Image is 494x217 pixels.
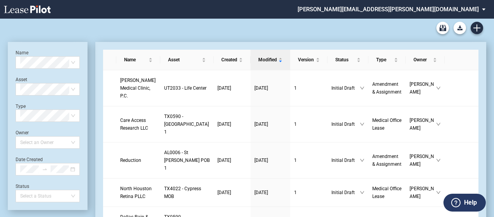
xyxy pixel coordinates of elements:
span: Amendment & Assignment [372,154,401,167]
span: Reduction [120,158,141,163]
span: Initial Draft [331,156,360,164]
a: Create new document [471,22,483,34]
th: Asset [160,50,214,70]
span: swap-right [42,167,47,172]
span: Name [124,56,147,64]
th: Type [368,50,406,70]
span: Granger Medical Clinic, P.C. [120,78,156,99]
md-menu: Download Blank Form List [451,22,468,34]
span: 1 [294,190,297,195]
span: Amendment & Assignment [372,82,401,95]
span: [DATE] [254,158,268,163]
span: TX4022 - Cypress MOB [164,186,201,199]
a: TX4022 - Cypress MOB [164,185,210,200]
label: Name [16,50,28,56]
span: [PERSON_NAME] [410,153,436,168]
span: 1 [294,158,297,163]
th: Status [328,50,368,70]
span: down [360,86,364,90]
span: [DATE] [217,85,231,91]
a: 1 [294,189,324,196]
span: Created [221,56,237,64]
span: Asset [168,56,200,64]
a: Medical Office Lease [372,185,402,200]
a: Reduction [120,156,156,164]
span: down [360,122,364,127]
span: [DATE] [217,190,231,195]
span: down [436,190,441,195]
span: [DATE] [254,190,268,195]
label: Type [16,104,26,109]
a: [DATE] [217,84,247,92]
span: [PERSON_NAME] [410,80,436,96]
span: [DATE] [254,122,268,127]
span: North Houston Retina PLLC [120,186,152,199]
a: Archive [436,22,449,34]
span: Modified [258,56,277,64]
label: Owner [16,130,29,135]
a: TX0590 - [GEOGRAPHIC_DATA] 1 [164,113,210,136]
span: [DATE] [254,85,268,91]
a: Amendment & Assignment [372,153,402,168]
button: Download Blank Form [454,22,466,34]
button: Help [443,194,486,212]
a: [DATE] [254,120,286,128]
a: North Houston Retina PLLC [120,185,156,200]
label: Asset [16,77,27,82]
span: [DATE] [217,158,231,163]
a: 1 [294,156,324,164]
span: down [436,86,441,90]
th: Modified [251,50,290,70]
span: down [360,190,364,195]
span: down [436,158,441,163]
th: Version [290,50,328,70]
a: [PERSON_NAME] Medical Clinic, P.C. [120,76,156,100]
th: Created [214,50,251,70]
a: Amendment & Assignment [372,80,402,96]
span: TX0590 - Las Colinas 1 [164,114,209,135]
span: down [436,122,441,127]
span: Type [376,56,392,64]
span: Medical Office Lease [372,118,401,131]
a: [DATE] [254,84,286,92]
a: 1 [294,120,324,128]
span: AL0006 - St Vincent POB 1 [164,150,210,171]
th: Owner [406,50,445,70]
a: [DATE] [254,156,286,164]
span: [PERSON_NAME] [410,185,436,200]
th: Name [116,50,160,70]
a: [DATE] [217,189,247,196]
span: [DATE] [217,122,231,127]
span: Status [335,56,355,64]
span: 1 [294,122,297,127]
span: Version [298,56,314,64]
a: [DATE] [217,156,247,164]
span: UT2033 - Life Center [164,85,207,91]
span: down [360,158,364,163]
span: to [42,167,47,172]
label: Help [464,198,477,208]
span: 1 [294,85,297,91]
a: Care Access Research LLC [120,116,156,132]
a: [DATE] [217,120,247,128]
a: AL0006 - St [PERSON_NAME] POB 1 [164,149,210,172]
span: [PERSON_NAME] [410,116,436,132]
span: Initial Draft [331,120,360,128]
span: Medical Office Lease [372,186,401,199]
label: Date Created [16,157,43,162]
a: UT2033 - Life Center [164,84,210,92]
a: Medical Office Lease [372,116,402,132]
span: Initial Draft [331,189,360,196]
span: Owner [413,56,431,64]
span: Initial Draft [331,84,360,92]
a: 1 [294,84,324,92]
span: Care Access Research LLC [120,118,148,131]
label: Status [16,184,29,189]
a: [DATE] [254,189,286,196]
